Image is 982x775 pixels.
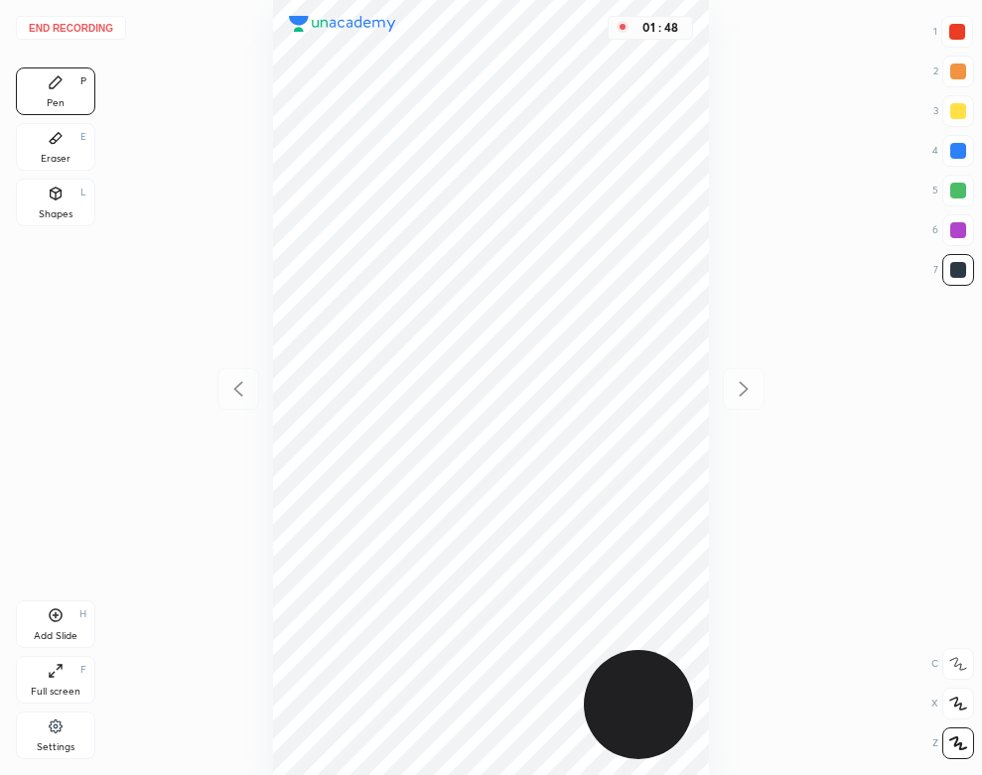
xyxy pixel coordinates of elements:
div: Add Slide [34,631,77,641]
div: 1 [933,16,973,48]
div: P [80,76,86,86]
div: E [80,132,86,142]
img: logo.38c385cc.svg [289,16,396,32]
div: H [79,609,86,619]
div: 3 [933,95,974,127]
div: 4 [932,135,974,167]
div: Pen [47,98,65,108]
div: 7 [933,254,974,286]
div: Shapes [39,209,72,219]
div: L [80,188,86,197]
div: X [931,688,974,719]
div: 5 [932,175,974,206]
div: Z [932,727,974,759]
div: Eraser [41,154,70,164]
div: F [80,665,86,675]
button: End recording [16,16,126,40]
div: Settings [37,742,74,752]
div: 01 : 48 [636,21,684,35]
div: 6 [932,214,974,246]
div: C [931,648,974,680]
div: 2 [933,56,974,87]
div: Full screen [31,687,80,697]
